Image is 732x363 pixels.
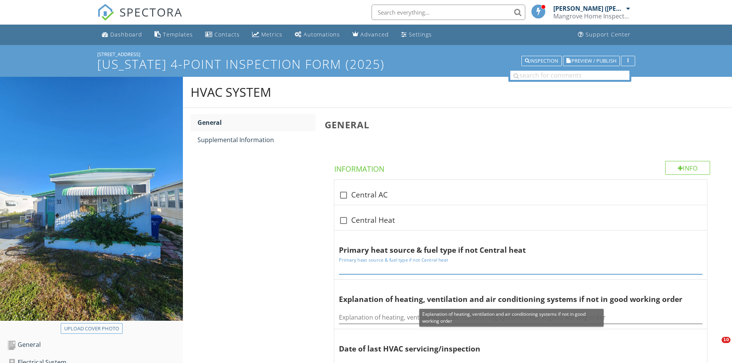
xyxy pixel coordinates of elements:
div: Mangrove Home Inspections LLC [553,12,630,20]
div: Dashboard [110,31,142,38]
div: Automations [304,31,340,38]
div: General [198,118,315,127]
a: Preview / Publish [563,57,620,64]
div: Date of last HVAC servicing/inspection [339,332,684,355]
button: Inspection [521,56,562,66]
button: Preview / Publish [563,56,620,66]
div: Settings [409,31,432,38]
div: [STREET_ADDRESS] [97,51,635,57]
div: Metrics [261,31,282,38]
div: Info [665,161,710,175]
div: Advanced [360,31,389,38]
span: Preview / Publish [571,58,616,63]
a: Metrics [249,28,285,42]
h4: Information [334,161,710,174]
a: Settings [398,28,435,42]
div: Support Center [586,31,631,38]
div: Templates [163,31,193,38]
a: Contacts [202,28,243,42]
div: Inspection [525,58,558,64]
iframe: Intercom live chat [706,337,724,355]
span: SPECTORA [120,4,183,20]
div: Supplemental Information [198,135,315,144]
div: [PERSON_NAME] ([PERSON_NAME]) [PERSON_NAME] [553,5,624,12]
img: The Best Home Inspection Software - Spectora [97,4,114,21]
input: Explanation of heating, ventilation and air conditioning systems if not in good working order [339,311,702,324]
a: Templates [151,28,196,42]
input: search for comments [510,71,629,80]
a: Support Center [575,28,634,42]
div: Upload cover photo [64,325,119,333]
div: Primary heat source & fuel type if not Central heat [339,234,684,256]
a: SPECTORA [97,10,183,27]
a: Advanced [349,28,392,42]
span: 10 [722,337,730,343]
a: Automations (Basic) [292,28,343,42]
div: Contacts [214,31,240,38]
button: Upload cover photo [61,323,123,334]
h1: [US_STATE] 4-Point Inspection Form (2025) [97,57,635,71]
div: Explanation of heating, ventilation and air conditioning systems if not in good working order [339,283,684,305]
h3: General [325,119,720,130]
input: Search everything... [372,5,525,20]
input: Primary heat source & fuel type if not Central heat [339,262,702,274]
span: Explanation of heating, ventilation and air conditioning systems if not in good working order [422,311,586,324]
a: Dashboard [99,28,145,42]
div: General [7,340,183,350]
a: Inspection [521,57,562,64]
div: HVAC System [191,85,271,100]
